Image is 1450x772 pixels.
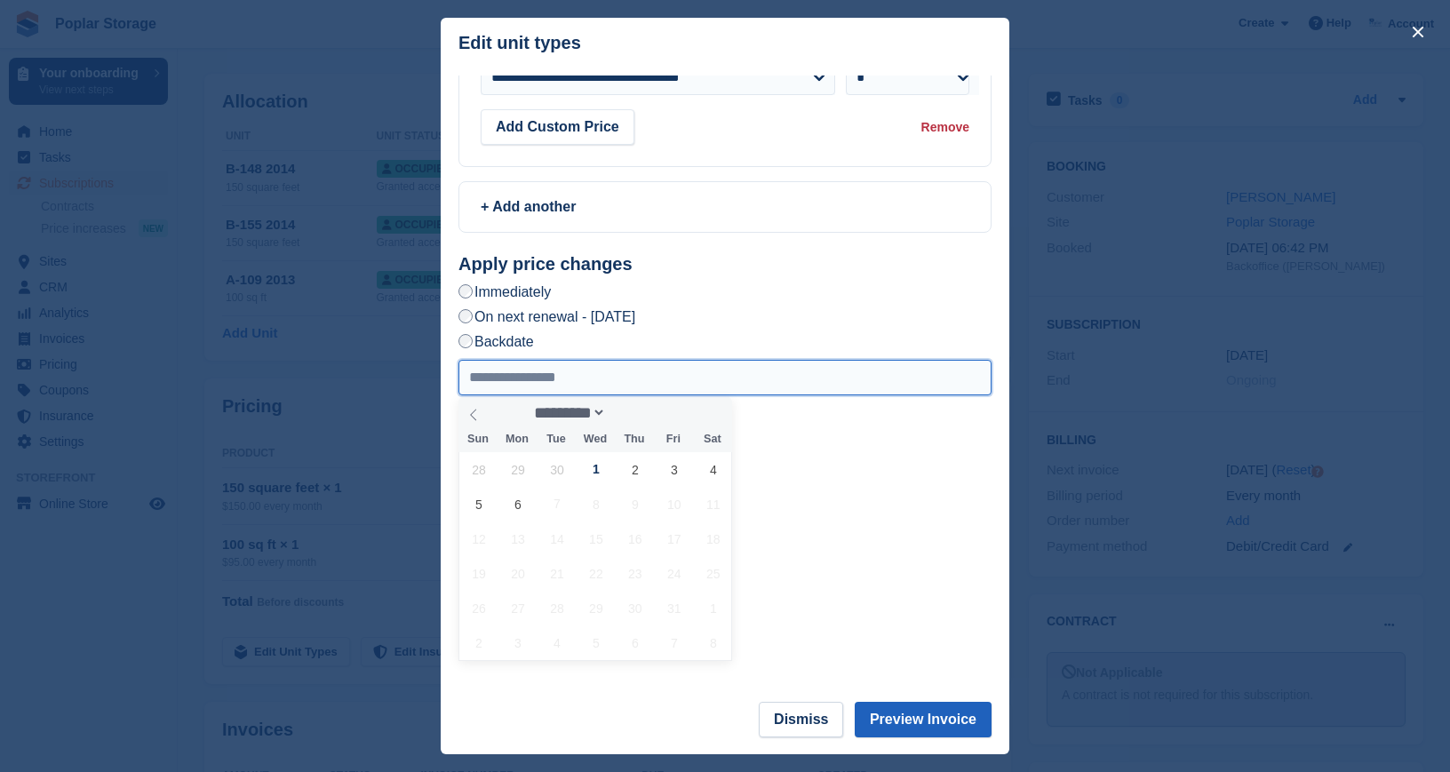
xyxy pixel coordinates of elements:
span: October 24, 2025 [657,556,691,591]
span: October 14, 2025 [539,521,574,556]
span: October 16, 2025 [617,521,652,556]
span: October 18, 2025 [696,521,730,556]
p: Edit unit types [458,33,581,53]
select: Month [529,403,607,422]
span: September 30, 2025 [539,452,574,487]
span: November 3, 2025 [500,625,535,660]
label: Backdate [458,332,534,351]
span: October 30, 2025 [617,591,652,625]
span: October 28, 2025 [539,591,574,625]
span: October 12, 2025 [461,521,496,556]
span: October 2, 2025 [617,452,652,487]
span: October 25, 2025 [696,556,730,591]
span: October 7, 2025 [539,487,574,521]
span: Mon [498,434,537,445]
button: Preview Invoice [855,702,992,737]
strong: Apply price changes [458,254,633,274]
input: On next renewal - [DATE] [458,309,473,323]
span: October 29, 2025 [578,591,613,625]
span: October 13, 2025 [500,521,535,556]
span: November 8, 2025 [696,625,730,660]
a: + Add another [458,181,992,233]
span: October 21, 2025 [539,556,574,591]
span: November 2, 2025 [461,625,496,660]
span: Sat [693,434,732,445]
span: October 19, 2025 [461,556,496,591]
label: Immediately [458,283,551,301]
span: September 28, 2025 [461,452,496,487]
span: November 6, 2025 [617,625,652,660]
div: Remove [921,118,969,137]
span: October 10, 2025 [657,487,691,521]
span: October 17, 2025 [657,521,691,556]
span: October 6, 2025 [500,487,535,521]
span: October 23, 2025 [617,556,652,591]
span: November 5, 2025 [578,625,613,660]
span: Thu [615,434,654,445]
span: October 15, 2025 [578,521,613,556]
button: close [1404,18,1432,46]
div: + Add another [481,196,969,218]
span: Sun [458,434,498,445]
span: September 29, 2025 [500,452,535,487]
span: November 1, 2025 [696,591,730,625]
span: November 4, 2025 [539,625,574,660]
input: Backdate [458,334,473,348]
input: Immediately [458,284,473,298]
span: October 8, 2025 [578,487,613,521]
span: October 22, 2025 [578,556,613,591]
span: October 27, 2025 [500,591,535,625]
span: October 31, 2025 [657,591,691,625]
span: Wed [576,434,615,445]
span: Tue [537,434,576,445]
button: Add Custom Price [481,109,634,145]
span: October 26, 2025 [461,591,496,625]
span: October 20, 2025 [500,556,535,591]
span: October 9, 2025 [617,487,652,521]
span: November 7, 2025 [657,625,691,660]
button: Dismiss [759,702,843,737]
span: October 5, 2025 [461,487,496,521]
span: Fri [654,434,693,445]
span: October 3, 2025 [657,452,691,487]
span: October 1, 2025 [578,452,613,487]
span: October 4, 2025 [696,452,730,487]
span: October 11, 2025 [696,487,730,521]
label: On next renewal - [DATE] [458,307,635,326]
